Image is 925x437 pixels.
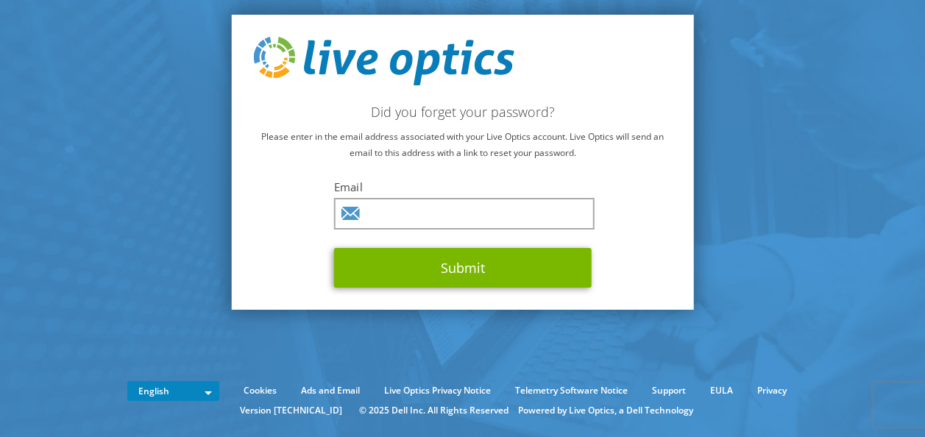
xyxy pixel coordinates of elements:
[253,129,672,161] p: Please enter in the email address associated with your Live Optics account. Live Optics will send...
[641,383,697,399] a: Support
[699,383,744,399] a: EULA
[233,402,350,419] li: Version [TECHNICAL_ID]
[746,383,798,399] a: Privacy
[253,104,672,120] h2: Did you forget your password?
[334,180,592,194] label: Email
[290,383,371,399] a: Ads and Email
[518,402,693,419] li: Powered by Live Optics, a Dell Technology
[253,37,514,85] img: live_optics_svg.svg
[334,248,592,288] button: Submit
[352,402,516,419] li: © 2025 Dell Inc. All Rights Reserved
[373,383,502,399] a: Live Optics Privacy Notice
[233,383,288,399] a: Cookies
[504,383,639,399] a: Telemetry Software Notice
